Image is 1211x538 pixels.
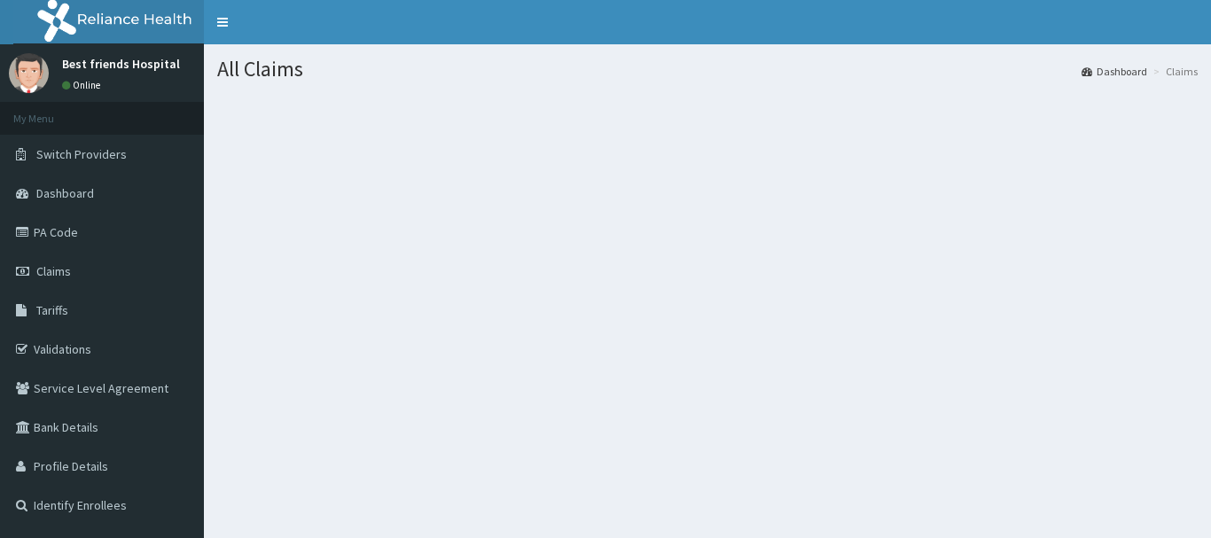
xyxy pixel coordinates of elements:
[36,185,94,201] span: Dashboard
[9,53,49,93] img: User Image
[62,58,180,70] p: Best friends Hospital
[1149,64,1198,79] li: Claims
[36,263,71,279] span: Claims
[36,302,68,318] span: Tariffs
[1082,64,1147,79] a: Dashboard
[62,79,105,91] a: Online
[217,58,1198,81] h1: All Claims
[36,146,127,162] span: Switch Providers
